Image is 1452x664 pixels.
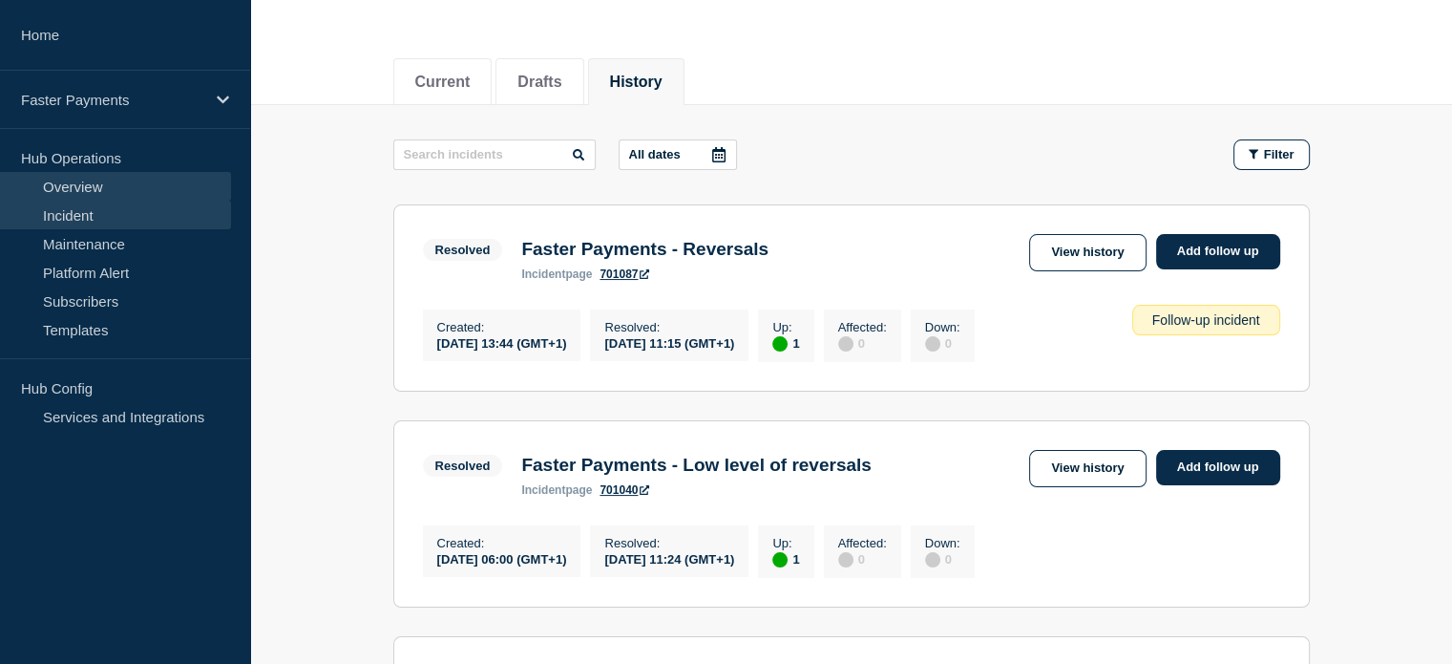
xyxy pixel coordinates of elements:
div: 1 [772,334,799,352]
a: 701087 [600,268,649,281]
p: Up : [772,536,799,550]
div: [DATE] 13:44 (GMT+1) [437,334,567,351]
div: 0 [838,334,887,352]
p: page [521,483,592,497]
div: Follow-up incident [1132,305,1280,335]
button: Filter [1233,139,1310,170]
span: incident [521,483,565,497]
a: View history [1029,234,1146,271]
button: All dates [619,139,737,170]
div: disabled [838,336,853,352]
h3: Faster Payments - Low level of reversals [521,455,871,476]
a: 701040 [600,483,649,497]
div: [DATE] 06:00 (GMT+1) [437,550,567,567]
p: Affected : [838,320,887,334]
p: Resolved : [604,320,734,334]
span: Resolved [423,455,503,477]
div: up [772,336,788,352]
span: Filter [1264,147,1294,161]
div: 1 [772,550,799,568]
p: Created : [437,536,567,550]
div: [DATE] 11:24 (GMT+1) [604,550,734,567]
span: incident [521,268,565,281]
p: Affected : [838,536,887,550]
div: up [772,552,788,568]
p: Down : [925,320,960,334]
p: Up : [772,320,799,334]
p: All dates [629,147,681,161]
button: Current [415,74,471,91]
div: disabled [838,552,853,568]
p: Faster Payments [21,92,204,108]
div: disabled [925,336,940,352]
p: Created : [437,320,567,334]
div: 0 [925,550,960,568]
input: Search incidents [393,139,596,170]
p: page [521,268,592,281]
button: Drafts [517,74,561,91]
h3: Faster Payments - Reversals [521,239,768,260]
p: Resolved : [604,536,734,550]
span: Resolved [423,239,503,261]
p: Down : [925,536,960,550]
a: Add follow up [1156,450,1280,485]
button: History [610,74,663,91]
div: [DATE] 11:15 (GMT+1) [604,334,734,351]
a: View history [1029,450,1146,487]
div: 0 [925,334,960,352]
div: disabled [925,552,940,568]
a: Add follow up [1156,234,1280,269]
div: 0 [838,550,887,568]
